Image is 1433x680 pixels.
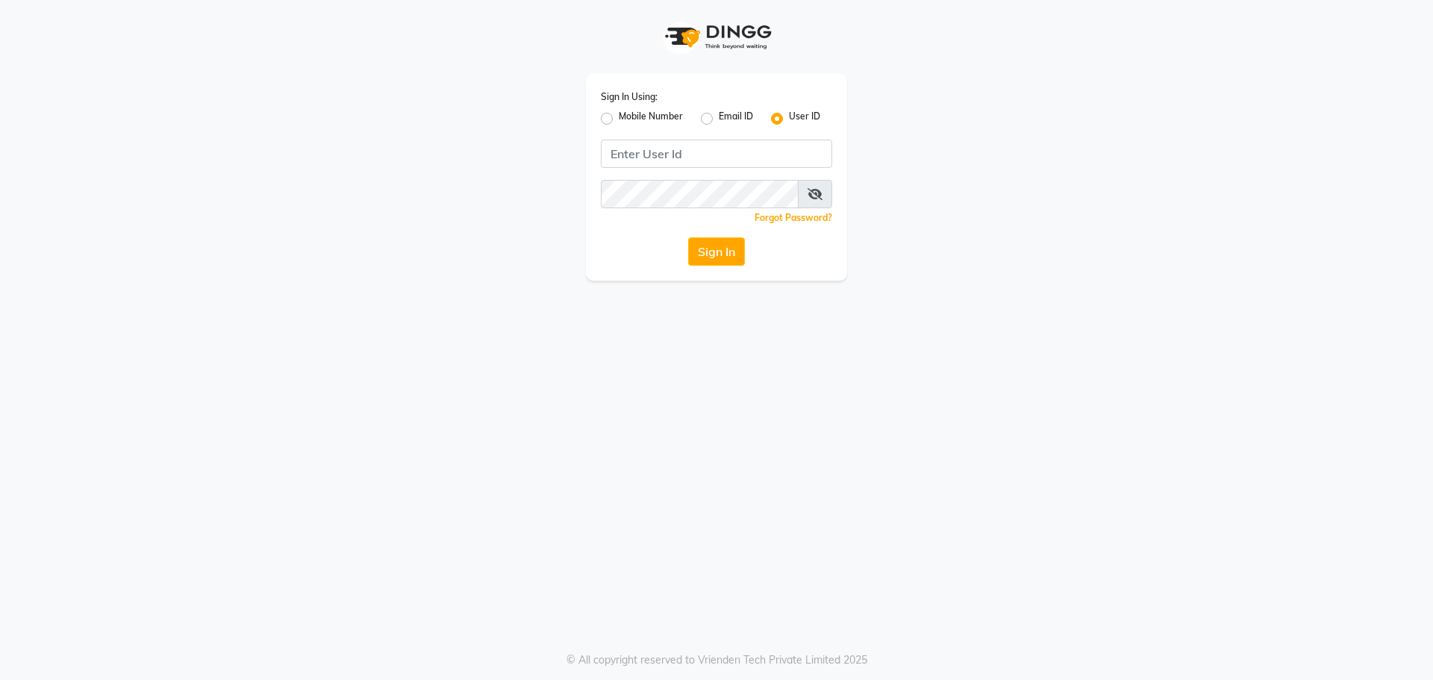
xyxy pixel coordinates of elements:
a: Forgot Password? [755,212,832,223]
input: Username [601,140,832,168]
button: Sign In [688,237,745,266]
input: Username [601,180,799,208]
img: logo1.svg [657,15,776,59]
label: Mobile Number [619,110,683,128]
label: Sign In Using: [601,90,658,104]
label: User ID [789,110,820,128]
label: Email ID [719,110,753,128]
